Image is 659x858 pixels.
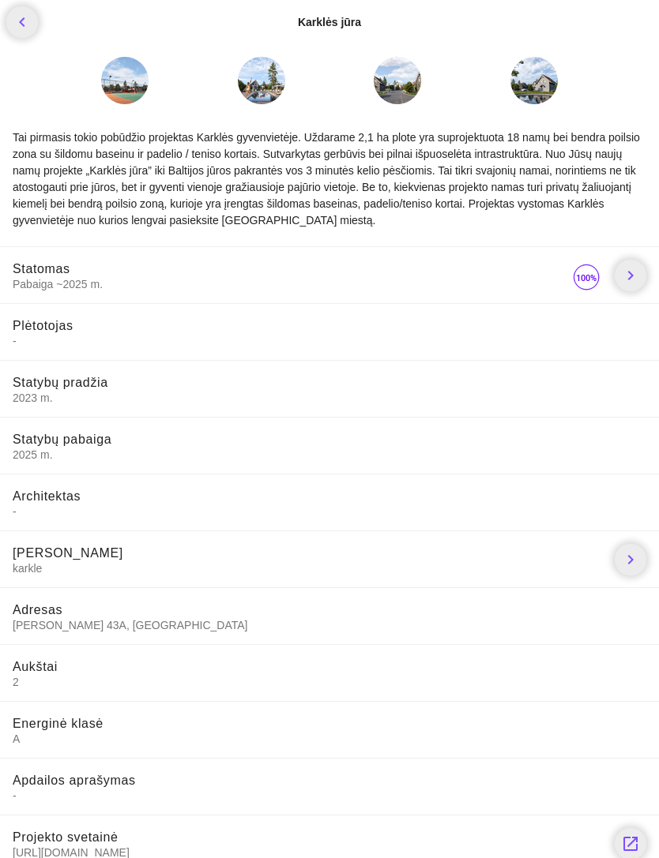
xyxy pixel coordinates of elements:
span: Architektas [13,489,81,503]
span: Statomas [13,262,70,275]
span: Plėtotojas [13,319,73,332]
a: chevron_right [615,544,646,575]
span: Apdailos aprašymas [13,774,136,787]
img: 100 [571,261,602,293]
i: chevron_left [13,13,32,32]
span: Energinė klasė [13,717,104,730]
span: [PERSON_NAME] [13,546,123,560]
span: 2023 m. [13,391,646,405]
span: - [13,789,646,803]
span: A [13,732,646,746]
i: chevron_right [621,550,640,569]
div: Karklės jūra [298,14,361,30]
a: chevron_left [6,6,38,38]
span: Adresas [13,603,62,616]
span: 2025 m. [13,448,646,462]
a: chevron_right [615,260,646,291]
span: karkle [13,561,602,575]
span: [PERSON_NAME] 43A, [GEOGRAPHIC_DATA] [13,618,646,632]
span: - [13,334,646,348]
span: Projekto svetainė [13,830,119,844]
i: chevron_right [621,266,640,285]
span: Statybų pradžia [13,376,108,389]
i: launch [621,834,640,853]
span: Pabaiga ~2025 m. [13,277,571,291]
span: Statybų pabaiga [13,433,111,446]
span: - [13,504,646,519]
span: 2 [13,675,646,689]
span: Aukštai [13,660,58,673]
